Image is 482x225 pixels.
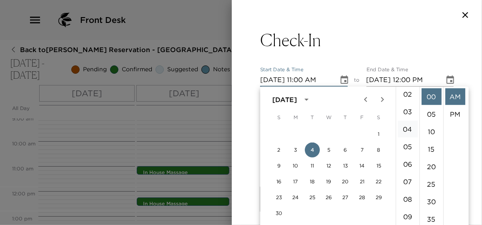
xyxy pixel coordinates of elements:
[398,138,418,155] li: 5 hours
[338,174,353,189] button: 20
[355,142,370,157] button: 7
[422,193,442,210] li: 30 minutes
[321,190,336,205] button: 26
[445,88,465,105] li: AM
[271,174,286,189] button: 16
[271,190,286,205] button: 23
[398,86,418,102] li: 2 hours
[355,158,370,173] button: 14
[357,91,374,108] button: Previous month
[321,142,336,157] button: 5
[271,206,286,221] button: 30
[271,158,286,173] button: 9
[372,190,387,205] button: 29
[372,127,387,142] button: 1
[260,30,454,50] button: Check-In
[442,72,459,88] button: Choose date, selected date is Nov 4, 2025
[422,88,442,105] li: 0 minutes
[338,190,353,205] button: 27
[338,109,353,126] span: Thursday
[398,103,418,120] li: 3 hours
[321,158,336,173] button: 12
[355,109,370,126] span: Friday
[271,142,286,157] button: 2
[272,95,297,105] div: [DATE]
[338,158,353,173] button: 13
[422,141,442,157] li: 15 minutes
[305,190,320,205] button: 25
[372,158,387,173] button: 15
[398,156,418,172] li: 6 hours
[271,109,286,126] span: Sunday
[372,142,387,157] button: 8
[355,174,370,189] button: 21
[288,190,303,205] button: 24
[305,158,320,173] button: 11
[305,174,320,189] button: 18
[260,30,321,50] h3: Check-In
[367,66,408,73] label: End Date & Time
[398,208,418,225] li: 9 hours
[338,142,353,157] button: 6
[260,66,304,73] label: Start Date & Time
[299,92,314,107] button: calendar view is open, switch to year view
[398,121,418,137] li: 4 hours
[422,176,442,192] li: 25 minutes
[321,174,336,189] button: 19
[305,109,320,126] span: Tuesday
[398,191,418,207] li: 8 hours
[445,106,465,122] li: PM
[288,158,303,173] button: 10
[422,158,442,175] li: 20 minutes
[355,190,370,205] button: 28
[374,91,391,108] button: Next month
[321,109,336,126] span: Wednesday
[260,73,333,87] input: MM/DD/YYYY hh:mm aa
[354,77,360,87] span: to
[288,109,303,126] span: Monday
[372,109,387,126] span: Saturday
[372,174,387,189] button: 22
[336,72,353,88] button: Choose date, selected date is Nov 4, 2025
[422,106,442,122] li: 5 minutes
[288,142,303,157] button: 3
[398,173,418,190] li: 7 hours
[422,123,442,140] li: 10 minutes
[305,142,320,157] button: 4
[288,174,303,189] button: 17
[367,73,439,87] input: MM/DD/YYYY hh:mm aa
